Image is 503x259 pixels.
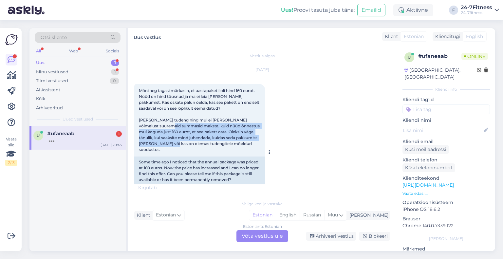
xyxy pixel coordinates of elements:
[402,182,454,188] a: [URL][DOMAIN_NAME]
[328,212,338,218] span: Muu
[36,87,60,93] div: AI Assistent
[357,4,385,16] button: Emailid
[47,131,74,137] span: #ufaneaab
[461,5,499,15] a: 24-7Fitness24-7fitness
[408,55,411,60] span: u
[41,34,67,41] span: Otsi kliente
[281,7,293,13] b: Uus!
[134,32,161,41] label: Uus vestlus
[68,47,79,55] div: Web
[449,6,458,15] div: F
[402,157,490,163] p: Kliendi telefon
[466,33,483,40] span: English
[134,67,390,73] div: [DATE]
[110,78,119,84] div: 0
[402,191,490,196] p: Vaata edasi ...
[461,5,492,10] div: 24-7Fitness
[104,47,121,55] div: Socials
[402,206,490,213] p: iPhone OS 18.6.2
[134,212,150,219] div: Klient
[276,210,300,220] div: English
[402,117,490,124] p: Kliendi nimi
[5,136,17,166] div: Vaata siia
[36,69,68,75] div: Minu vestlused
[243,224,282,230] div: Estonian to Estonian
[402,138,490,145] p: Kliendi email
[134,53,390,59] div: Vestlus algas
[393,4,433,16] div: Aktiivne
[402,96,490,103] p: Kliendi tag'id
[101,142,122,147] div: [DATE] 20:43
[139,88,261,152] span: Mõni aeg tagasi märkasin, et aastapaketil oli hind 160 eurot. Nüüd on hind tõusnud ja ma ei leia ...
[5,33,18,46] img: Askly Logo
[461,10,492,15] div: 24-7fitness
[134,184,390,191] div: Kirjutab
[402,145,449,154] div: Küsi meiliaadressi
[63,116,93,122] span: Uued vestlused
[134,157,265,221] div: Some time ago I noticed that the annual package was priced at 160 euros. Now the price has increa...
[402,222,490,229] p: Chrome 140.0.7339.122
[347,212,388,219] div: [PERSON_NAME]
[37,133,40,138] span: u
[402,246,490,252] p: Märkmed
[418,52,461,60] div: # ufaneaab
[403,127,482,134] input: Lisa nimi
[116,131,122,137] div: 1
[36,96,46,102] div: Kõik
[35,47,42,55] div: All
[402,236,490,242] div: [PERSON_NAME]
[5,160,17,166] div: 2 / 3
[433,33,460,40] div: Klienditugi
[404,33,424,40] span: Estonian
[306,232,356,241] div: Arhiveeri vestlus
[402,86,490,92] div: Kliendi info
[156,212,176,219] span: Estonian
[402,104,490,114] input: Lisa tag
[111,60,119,66] div: 1
[402,199,490,206] p: Operatsioonisüsteem
[359,232,390,241] div: Blokeeri
[300,210,324,220] div: Russian
[36,60,45,66] div: Uus
[249,210,276,220] div: Estonian
[36,105,63,111] div: Arhiveeritud
[36,78,68,84] div: Tiimi vestlused
[382,33,398,40] div: Klient
[134,201,390,207] div: Valige keel ja vastake
[111,69,119,75] div: 1
[402,175,490,182] p: Klienditeekond
[236,230,288,242] div: Võta vestlus üle
[404,67,477,81] div: [GEOGRAPHIC_DATA], [GEOGRAPHIC_DATA]
[157,185,158,191] span: .
[402,215,490,222] p: Brauser
[402,163,455,172] div: Küsi telefoninumbrit
[281,6,355,14] div: Proovi tasuta juba täna:
[461,53,488,60] span: Online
